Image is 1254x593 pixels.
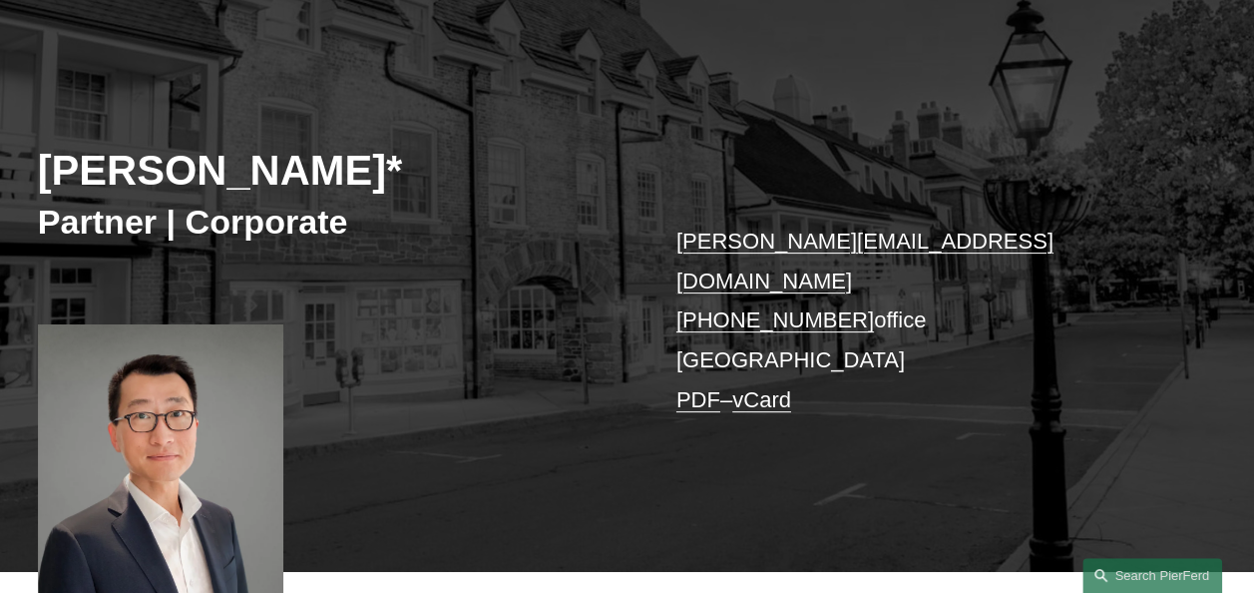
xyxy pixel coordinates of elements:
[676,307,874,332] a: [PHONE_NUMBER]
[676,229,1053,294] a: [PERSON_NAME][EMAIL_ADDRESS][DOMAIN_NAME]
[676,387,720,412] a: PDF
[1082,558,1222,593] a: Search this site
[732,387,791,412] a: vCard
[676,222,1167,419] p: office [GEOGRAPHIC_DATA] –
[38,201,627,243] h3: Partner | Corporate
[38,146,627,196] h2: [PERSON_NAME]*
